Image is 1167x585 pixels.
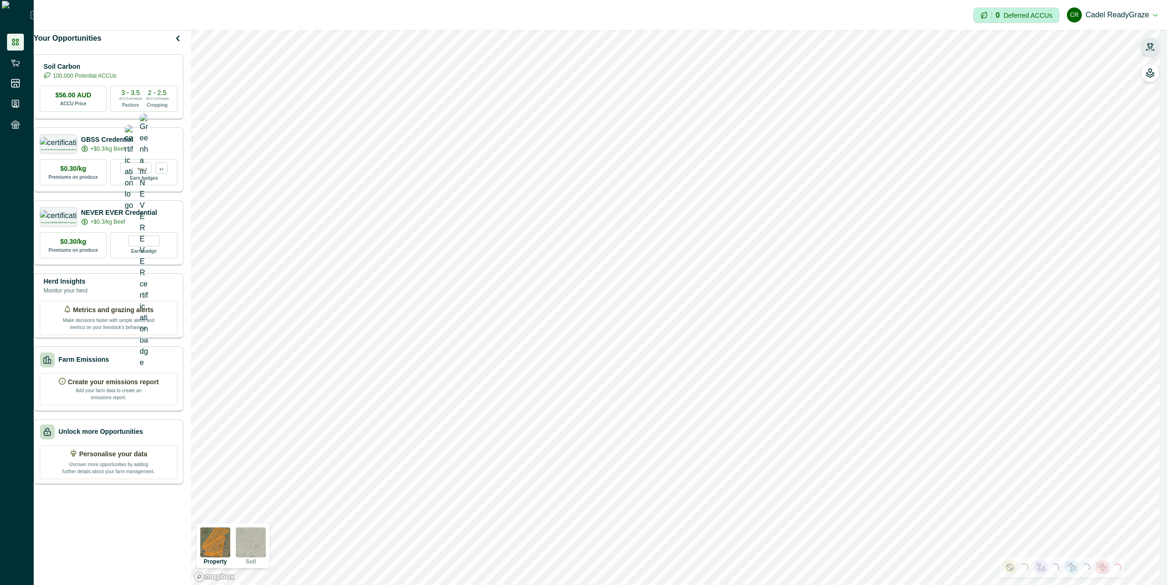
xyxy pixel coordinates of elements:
[40,137,78,146] img: certification logo
[44,286,88,295] p: Monitor your herd
[140,114,148,368] img: Greenham NEVER EVER certification badge
[73,387,144,401] p: Add your farm data to create an emissions report.
[81,135,133,145] p: GBSS Credential
[62,315,155,331] p: Make decisions faster with simple alerts and metrics on your livestock’s behaviour.
[2,1,30,29] img: Logo
[62,459,155,475] p: Uncover more opportunities by adding further details about your farm management.
[236,527,266,557] img: soil preview
[146,96,169,102] p: ACCUs/ha/pa
[73,305,154,315] p: Metrics and grazing alerts
[1067,4,1158,26] button: Cadel ReadyGrazeCadel ReadyGraze
[246,559,256,564] p: Soil
[148,89,167,96] p: 2 - 2.5
[81,208,157,218] p: NEVER EVER Credential
[147,102,168,109] p: Cropping
[49,247,98,254] p: Premiums on produce
[122,102,139,109] p: Pasture
[90,218,125,226] p: +$0.3/kg Beef
[60,164,86,174] p: $0.30/kg
[58,355,109,365] p: Farm Emissions
[53,72,117,80] p: 100,000 Potential ACCUs
[34,33,102,44] p: Your Opportunities
[204,559,226,564] p: Property
[159,165,163,171] p: 1+
[137,165,147,171] p: Tier 1
[996,12,1000,19] p: 0
[40,210,78,219] img: certification logo
[49,174,98,181] p: Premiums on produce
[41,149,76,151] p: Greenham Beef Sustainability Standard
[1004,12,1052,19] p: Deferred ACCUs
[131,247,156,255] p: Earn badge
[44,62,117,72] p: Soil Carbon
[125,125,133,211] img: certification logo
[155,162,168,174] div: more credentials avaialble
[79,449,147,459] p: Personalise your data
[121,89,140,96] p: 3 - 3.5
[130,174,158,182] p: Earn badges
[200,527,230,557] img: property preview
[68,377,159,387] p: Create your emissions report
[41,222,76,224] p: Greenham NEVER EVER Beef Program
[194,571,235,582] a: Mapbox logo
[58,427,143,437] p: Unlock more Opportunities
[119,96,142,102] p: ACCUs/ha/pa
[60,100,86,107] p: ACCU Price
[191,30,1160,585] canvas: Map
[44,277,88,286] p: Herd Insights
[90,145,125,153] p: +$0.3/kg Beef
[55,90,91,100] p: $56.00 AUD
[60,237,86,247] p: $0.30/kg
